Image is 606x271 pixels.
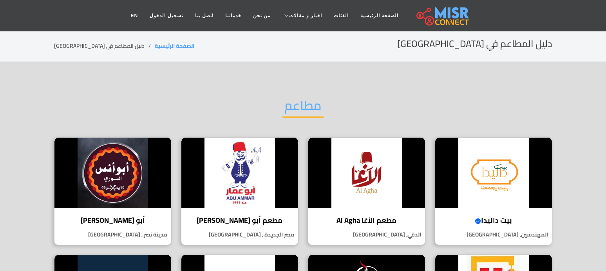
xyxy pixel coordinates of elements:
[144,8,189,23] a: تسجيل الدخول
[328,8,355,23] a: الفئات
[308,138,425,208] img: مطعم الأغا Al Agha
[49,137,176,245] a: أبو أنس السوري أبو [PERSON_NAME] مدينة نصر , [GEOGRAPHIC_DATA]
[155,41,194,51] a: الصفحة الرئيسية
[187,216,292,225] h4: مطعم أبو [PERSON_NAME]
[176,137,303,245] a: مطعم أبو عمار السوري مطعم أبو [PERSON_NAME] مصر الجديدة , [GEOGRAPHIC_DATA]
[355,8,404,23] a: الصفحة الرئيسية
[430,137,557,245] a: بيت داليدا بيت داليدا المهندسين, [GEOGRAPHIC_DATA]
[60,216,165,225] h4: أبو [PERSON_NAME]
[441,216,546,225] h4: بيت داليدا
[308,231,425,239] p: الدقي, [GEOGRAPHIC_DATA]
[289,12,322,19] span: اخبار و مقالات
[475,218,481,224] svg: Verified account
[219,8,247,23] a: خدماتنا
[247,8,276,23] a: من نحن
[181,231,298,239] p: مصر الجديدة , [GEOGRAPHIC_DATA]
[303,137,430,245] a: مطعم الأغا Al Agha مطعم الأغا Al Agha الدقي, [GEOGRAPHIC_DATA]
[54,231,171,239] p: مدينة نصر , [GEOGRAPHIC_DATA]
[435,231,552,239] p: المهندسين, [GEOGRAPHIC_DATA]
[54,42,155,50] li: دليل المطاعم في [GEOGRAPHIC_DATA]
[314,216,419,225] h4: مطعم الأغا Al Agha
[282,98,324,118] h2: مطاعم
[276,8,328,23] a: اخبار و مقالات
[189,8,219,23] a: اتصل بنا
[435,138,552,208] img: بيت داليدا
[416,6,469,25] img: main.misr_connect
[125,8,144,23] a: EN
[397,38,552,50] h2: دليل المطاعم في [GEOGRAPHIC_DATA]
[54,138,171,208] img: أبو أنس السوري
[181,138,298,208] img: مطعم أبو عمار السوري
